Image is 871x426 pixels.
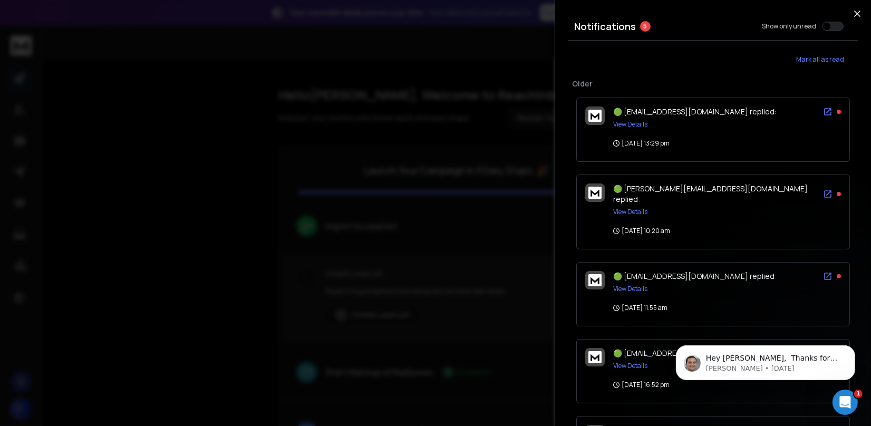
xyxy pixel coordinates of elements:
[588,274,602,286] img: logo
[613,139,670,148] p: [DATE] 13:29 pm
[797,55,845,64] span: Mark all as read
[613,362,647,370] button: View Details
[833,390,858,415] iframe: Intercom live chat
[613,348,777,358] span: 🟢 [EMAIL_ADDRESS][DOMAIN_NAME] replied:
[613,381,670,389] p: [DATE] 16:52 pm
[762,22,816,31] label: Show only unread
[613,106,777,117] span: 🟢 [EMAIL_ADDRESS][DOMAIN_NAME] replied:
[588,187,602,199] img: logo
[613,183,808,204] span: 🟢 [PERSON_NAME][EMAIL_ADDRESS][DOMAIN_NAME] replied:
[572,79,854,89] p: Older
[854,390,863,398] span: 1
[613,227,670,235] p: [DATE] 10:20 am
[574,19,636,34] h3: Notifications
[613,208,647,216] button: View Details
[613,271,777,281] span: 🟢 [EMAIL_ADDRESS][DOMAIN_NAME] replied:
[588,351,602,363] img: logo
[660,323,871,398] iframe: Intercom notifications message
[640,21,651,32] span: 5
[613,120,647,129] button: View Details
[613,285,647,293] button: View Details
[588,110,602,122] img: logo
[613,304,667,312] p: [DATE] 11:55 am
[782,49,858,70] button: Mark all as read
